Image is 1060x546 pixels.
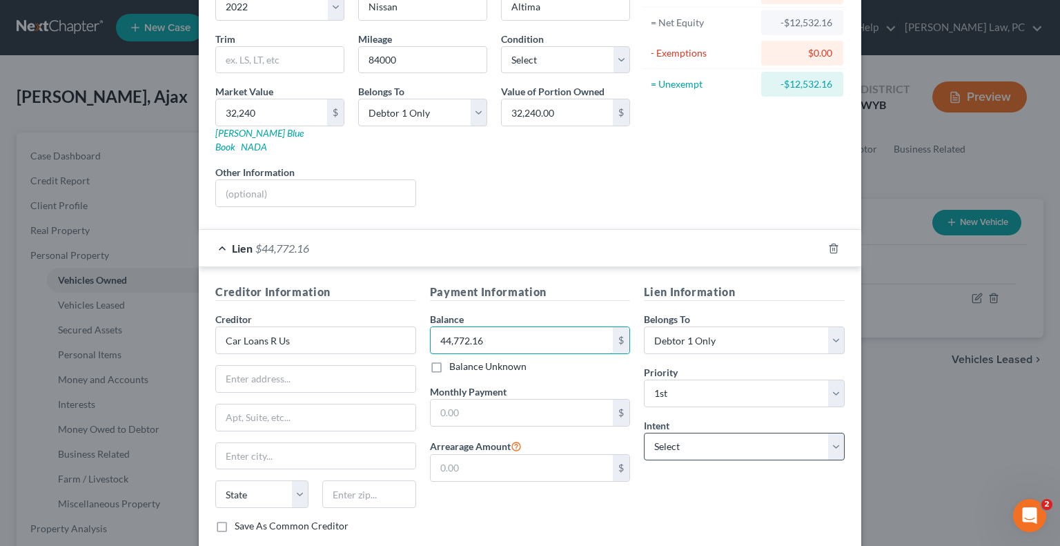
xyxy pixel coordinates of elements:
[613,99,629,126] div: $
[215,127,304,153] a: [PERSON_NAME] Blue Book
[651,46,755,60] div: - Exemptions
[431,327,614,353] input: 0.00
[216,47,344,73] input: ex. LS, LT, etc
[216,99,327,126] input: 0.00
[322,480,415,508] input: Enter zip...
[431,400,614,426] input: 0.00
[216,404,415,431] input: Apt, Suite, etc...
[430,312,464,326] label: Balance
[1041,499,1052,510] span: 2
[644,313,690,325] span: Belongs To
[644,284,845,301] h5: Lien Information
[613,400,629,426] div: $
[651,16,755,30] div: = Net Equity
[232,242,253,255] span: Lien
[216,443,415,469] input: Enter city...
[431,455,614,481] input: 0.00
[327,99,344,126] div: $
[644,418,669,433] label: Intent
[772,16,832,30] div: -$12,532.16
[241,141,267,153] a: NADA
[358,86,404,97] span: Belongs To
[430,438,522,454] label: Arrearage Amount
[651,77,755,91] div: = Unexempt
[501,84,605,99] label: Value of Portion Owned
[235,519,349,533] label: Save As Common Creditor
[216,366,415,392] input: Enter address...
[644,367,678,378] span: Priority
[358,32,392,46] label: Mileage
[216,180,415,206] input: (optional)
[215,313,252,325] span: Creditor
[613,327,629,353] div: $
[255,242,309,255] span: $44,772.16
[501,32,544,46] label: Condition
[215,165,295,179] label: Other Information
[215,284,416,301] h5: Creditor Information
[502,99,613,126] input: 0.00
[449,360,527,373] label: Balance Unknown
[430,284,631,301] h5: Payment Information
[772,77,832,91] div: -$12,532.16
[215,326,416,354] input: Search creditor by name...
[430,384,507,399] label: Monthly Payment
[772,46,832,60] div: $0.00
[613,455,629,481] div: $
[1013,499,1046,532] iframe: Intercom live chat
[359,47,487,73] input: --
[215,32,235,46] label: Trim
[215,84,273,99] label: Market Value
